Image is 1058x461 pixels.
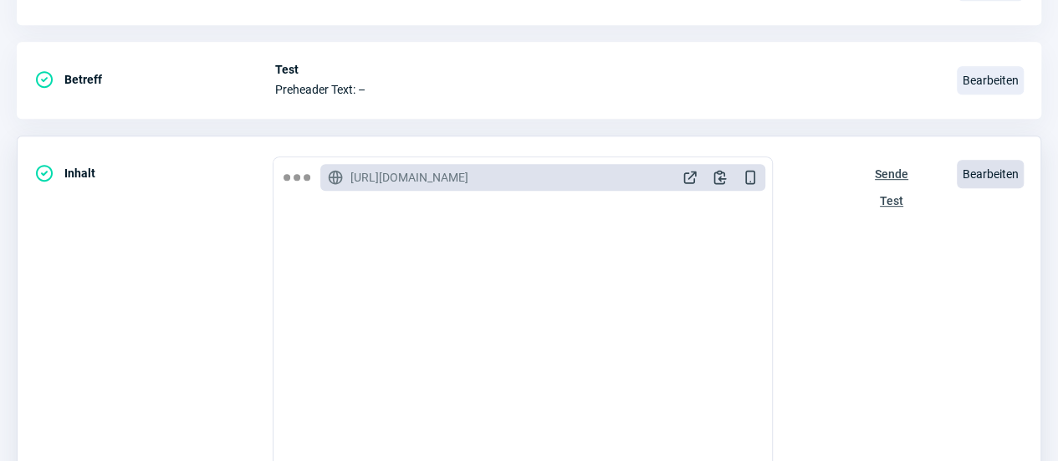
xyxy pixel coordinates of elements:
[275,63,937,76] span: Test
[846,156,937,215] button: Sende Test
[957,66,1024,95] span: Bearbeiten
[350,169,468,186] span: [URL][DOMAIN_NAME]
[34,63,275,96] div: Betreff
[957,160,1024,188] span: Bearbeiten
[34,156,273,190] div: Inhalt
[275,83,937,96] span: Preheader Text: –
[864,161,919,214] span: Sende Test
